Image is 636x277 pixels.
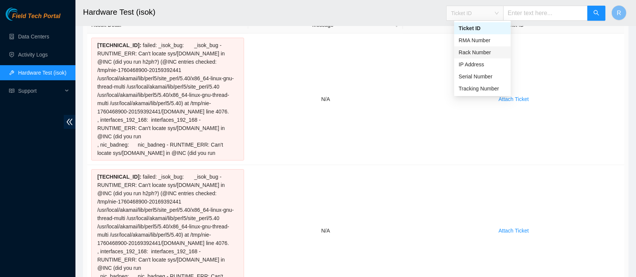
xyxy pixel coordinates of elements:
[454,70,511,83] div: Serial Number
[18,83,63,98] span: Support
[454,83,511,95] div: Tracking Number
[454,58,511,70] div: IP Address
[64,115,75,129] span: double-left
[97,42,141,48] span: [TECHNICAL_ID] :
[459,36,506,44] div: RMA Number
[18,52,48,58] a: Activity Logs
[454,22,511,34] div: Ticket ID
[97,174,141,180] span: [TECHNICAL_ID] :
[503,6,588,21] input: Enter text here...
[12,13,60,20] span: Field Tech Portal
[499,226,529,235] span: Attach Ticket
[6,8,38,21] img: Akamai Technologies
[91,38,244,161] div: failed: _isok_bug: _isok_bug - RUNTIME_ERR: Can't locate sys/[DOMAIN_NAME] in @INC (did you run h...
[459,48,506,57] div: Rack Number
[459,60,506,69] div: IP Address
[459,24,506,32] div: Ticket ID
[459,72,506,81] div: Serial Number
[451,8,499,19] span: Ticket ID
[459,84,506,93] div: Tracking Number
[493,225,535,237] button: Attach Ticket
[587,6,605,21] button: search
[18,70,66,76] a: Hardware Test (isok)
[9,88,14,93] span: read
[454,34,511,46] div: RMA Number
[6,14,60,23] a: Akamai TechnologiesField Tech Portal
[454,46,511,58] div: Rack Number
[499,95,529,103] span: Attach Ticket
[593,10,599,17] span: search
[248,34,403,165] td: N/A
[18,34,49,40] a: Data Centers
[617,8,621,18] span: R
[611,5,627,20] button: R
[493,93,535,105] button: Attach Ticket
